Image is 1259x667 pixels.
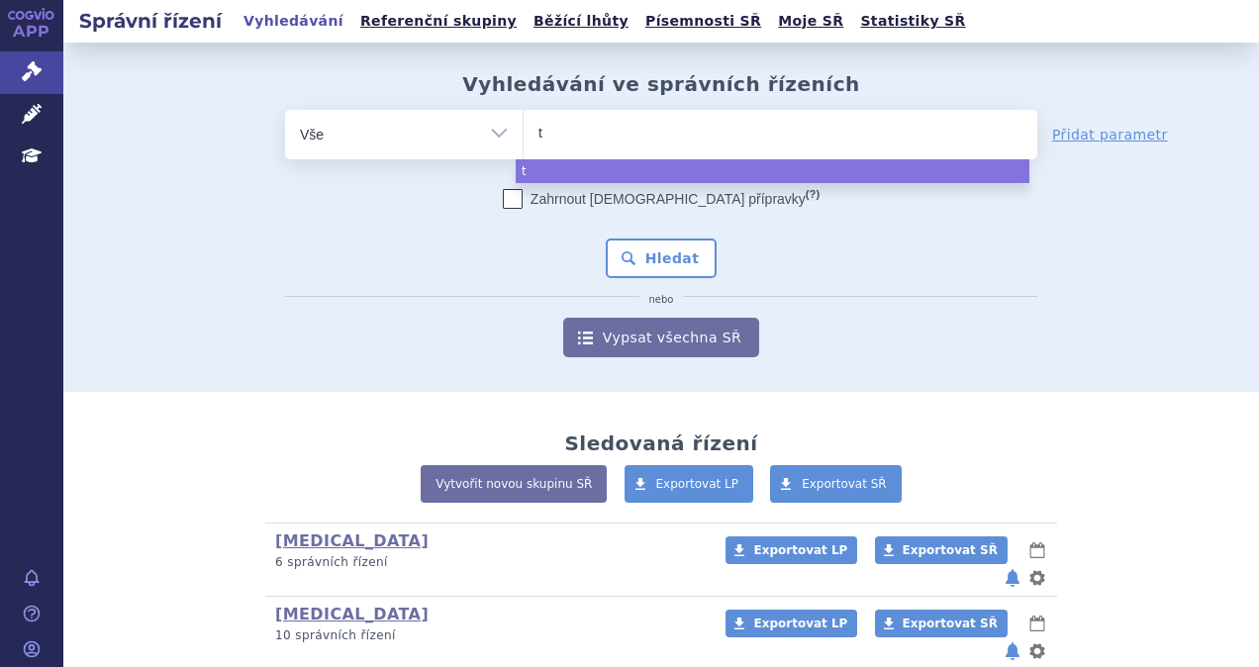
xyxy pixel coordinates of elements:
[1052,125,1168,144] a: Přidat parametr
[462,72,860,96] h2: Vyhledávání ve správních řízeních
[1027,538,1047,562] button: lhůty
[753,543,847,557] span: Exportovat LP
[903,543,998,557] span: Exportovat SŘ
[753,617,847,630] span: Exportovat LP
[238,8,349,35] a: Vyhledávání
[563,318,759,357] a: Vypsat všechna SŘ
[770,465,902,503] a: Exportovat SŘ
[516,159,1029,183] li: t
[726,610,857,637] a: Exportovat LP
[421,465,607,503] a: Vytvořit novou skupinu SŘ
[875,610,1008,637] a: Exportovat SŘ
[854,8,971,35] a: Statistiky SŘ
[275,531,429,550] a: [MEDICAL_DATA]
[802,477,887,491] span: Exportovat SŘ
[275,627,700,644] p: 10 správních řízení
[275,554,700,571] p: 6 správních řízení
[564,431,757,455] h2: Sledovaná řízení
[1003,566,1022,590] button: notifikace
[875,536,1008,564] a: Exportovat SŘ
[726,536,857,564] a: Exportovat LP
[1027,566,1047,590] button: nastavení
[625,465,754,503] a: Exportovat LP
[772,8,849,35] a: Moje SŘ
[528,8,634,35] a: Běžící lhůty
[63,7,238,35] h2: Správní řízení
[1027,639,1047,663] button: nastavení
[806,188,820,201] abbr: (?)
[606,238,718,278] button: Hledat
[639,294,684,306] i: nebo
[275,605,429,623] a: [MEDICAL_DATA]
[1003,639,1022,663] button: notifikace
[354,8,523,35] a: Referenční skupiny
[903,617,998,630] span: Exportovat SŘ
[656,477,739,491] span: Exportovat LP
[1027,612,1047,635] button: lhůty
[639,8,767,35] a: Písemnosti SŘ
[503,189,820,209] label: Zahrnout [DEMOGRAPHIC_DATA] přípravky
